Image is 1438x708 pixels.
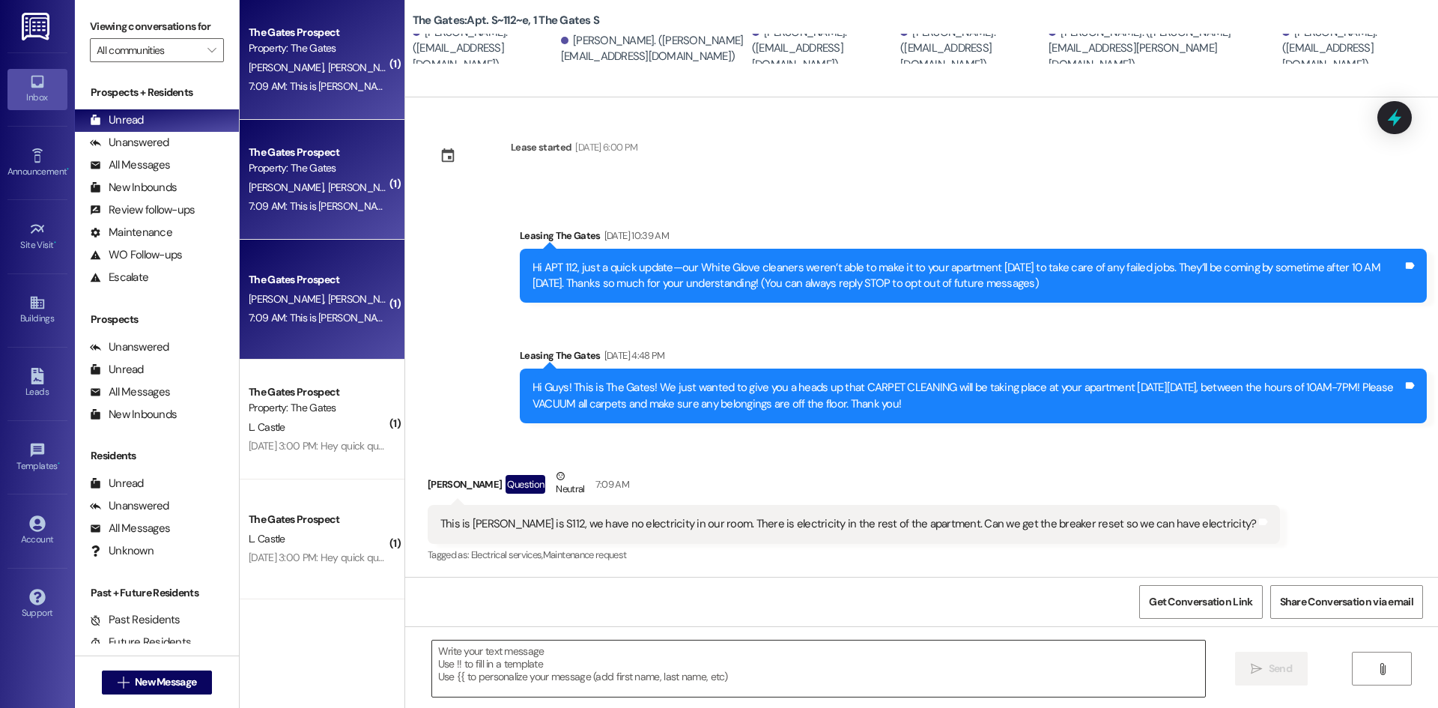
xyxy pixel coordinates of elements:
[1149,594,1252,610] span: Get Conversation Link
[440,516,1257,532] div: This is [PERSON_NAME] is S112, we have no electricity in our room. There is electricity in the re...
[90,270,148,285] div: Escalate
[249,512,387,527] div: The Gates Prospect
[67,164,69,175] span: •
[327,292,402,306] span: [PERSON_NAME]
[900,25,1045,73] div: [PERSON_NAME]. ([EMAIL_ADDRESS][DOMAIN_NAME])
[7,438,67,478] a: Templates •
[752,25,897,73] div: [PERSON_NAME]. ([EMAIL_ADDRESS][DOMAIN_NAME])
[249,79,1027,93] div: 7:09 AM: This is [PERSON_NAME] is S112, we have no electricity in our room. There is electricity ...
[1139,585,1262,619] button: Get Conversation Link
[7,584,67,625] a: Support
[90,180,177,196] div: New Inbounds
[102,671,213,695] button: New Message
[571,139,637,155] div: [DATE] 6:00 PM
[54,237,56,248] span: •
[543,548,627,561] span: Maintenance request
[249,292,328,306] span: [PERSON_NAME]
[249,160,387,176] div: Property: The Gates
[471,548,543,561] span: Electrical services ,
[1280,594,1413,610] span: Share Conversation via email
[249,40,387,56] div: Property: The Gates
[249,532,285,545] span: L. Castle
[428,468,1281,505] div: [PERSON_NAME]
[75,312,239,327] div: Prospects
[1377,663,1388,675] i: 
[249,25,387,40] div: The Gates Prospect
[1251,663,1262,675] i: 
[1235,652,1308,686] button: Send
[97,38,200,62] input: All communities
[413,13,599,28] b: The Gates: Apt. S~112~e, 1 The Gates S
[592,476,629,492] div: 7:09 AM
[249,272,387,288] div: The Gates Prospect
[553,468,587,500] div: Neutral
[1269,661,1292,677] span: Send
[7,217,67,257] a: Site Visit •
[90,15,224,38] label: Viewing conversations for
[90,202,195,218] div: Review follow-ups
[327,181,402,194] span: [PERSON_NAME]
[249,61,328,74] span: [PERSON_NAME]
[1049,25,1278,73] div: [PERSON_NAME]. ([PERSON_NAME][EMAIL_ADDRESS][PERSON_NAME][DOMAIN_NAME])
[75,85,239,100] div: Prospects + Residents
[135,674,196,690] span: New Message
[533,260,1403,292] div: Hi APT 112, just a quick update—our White Glove cleaners weren’t able to make it to your apartmen...
[90,384,170,400] div: All Messages
[90,247,182,263] div: WO Follow-ups
[90,339,169,355] div: Unanswered
[249,551,517,564] div: [DATE] 3:00 PM: Hey quick question why do I have $697 due?
[428,544,1281,566] div: Tagged as:
[75,585,239,601] div: Past + Future Residents
[90,135,169,151] div: Unanswered
[7,69,67,109] a: Inbox
[90,112,144,128] div: Unread
[90,407,177,423] div: New Inbounds
[90,521,170,536] div: All Messages
[90,476,144,491] div: Unread
[118,677,129,689] i: 
[249,181,328,194] span: [PERSON_NAME]
[22,13,52,40] img: ResiDesk Logo
[327,61,407,74] span: [PERSON_NAME]
[249,420,285,434] span: L. Castle
[511,139,572,155] div: Lease started
[58,459,60,469] span: •
[90,362,144,378] div: Unread
[75,448,239,464] div: Residents
[520,228,1427,249] div: Leasing The Gates
[520,348,1427,369] div: Leasing The Gates
[249,311,1027,324] div: 7:09 AM: This is [PERSON_NAME] is S112, we have no electricity in our room. There is electricity ...
[207,44,216,56] i: 
[533,380,1403,412] div: Hi Guys! This is The Gates! We just wanted to give you a heads up that CARPET CLEANING will be ta...
[1282,25,1427,73] div: [PERSON_NAME]. ([EMAIL_ADDRESS][DOMAIN_NAME])
[90,612,180,628] div: Past Residents
[249,400,387,416] div: Property: The Gates
[90,157,170,173] div: All Messages
[561,33,748,65] div: [PERSON_NAME]. ([PERSON_NAME][EMAIL_ADDRESS][DOMAIN_NAME])
[7,363,67,404] a: Leads
[506,475,545,494] div: Question
[601,228,669,243] div: [DATE] 10:39 AM
[90,635,191,650] div: Future Residents
[7,511,67,551] a: Account
[249,145,387,160] div: The Gates Prospect
[90,225,172,240] div: Maintenance
[90,498,169,514] div: Unanswered
[7,290,67,330] a: Buildings
[601,348,665,363] div: [DATE] 4:48 PM
[249,439,517,453] div: [DATE] 3:00 PM: Hey quick question why do I have $697 due?
[90,543,154,559] div: Unknown
[413,25,557,73] div: [PERSON_NAME]. ([EMAIL_ADDRESS][DOMAIN_NAME])
[249,384,387,400] div: The Gates Prospect
[1270,585,1423,619] button: Share Conversation via email
[249,199,1027,213] div: 7:09 AM: This is [PERSON_NAME] is S112, we have no electricity in our room. There is electricity ...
